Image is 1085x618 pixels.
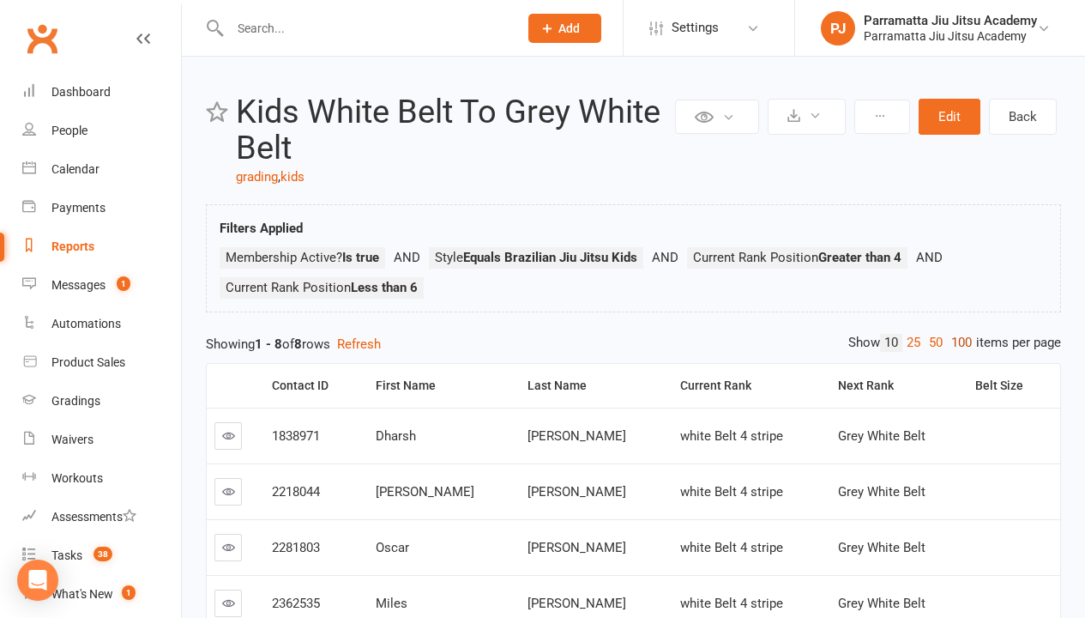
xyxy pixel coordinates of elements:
[51,239,94,253] div: Reports
[236,94,671,167] h2: Kids White Belt To Grey White Belt
[51,433,93,446] div: Waivers
[527,379,658,392] div: Last Name
[22,112,181,150] a: People
[294,336,302,352] strong: 8
[255,336,282,352] strong: 1 - 8
[376,596,407,611] span: Miles
[272,540,320,555] span: 2281803
[337,334,381,354] button: Refresh
[680,428,783,444] span: white Belt 4 stripe
[22,73,181,112] a: Dashboard
[51,85,111,99] div: Dashboard
[848,334,1061,352] div: Show items per page
[22,459,181,498] a: Workouts
[376,484,474,500] span: [PERSON_NAME]
[22,150,181,189] a: Calendar
[278,169,280,185] span: ,
[272,596,320,611] span: 2362535
[376,428,416,444] span: Dharsh
[680,540,783,555] span: white Belt 4 stripe
[22,305,181,343] a: Automations
[236,169,278,185] a: grading
[51,394,100,408] div: Gradings
[527,596,626,611] span: [PERSON_NAME]
[51,587,113,601] div: What's New
[821,11,855,45] div: PJ
[272,428,320,444] span: 1838971
[838,540,925,555] span: Grey White Belt
[21,17,63,60] a: Clubworx
[206,334,1061,354] div: Showing of rows
[463,250,637,265] strong: Equals Brazilian Jiu Jitsu Kids
[51,201,105,215] div: Payments
[225,16,506,40] input: Search...
[342,250,379,265] strong: Is true
[680,596,783,611] span: white Belt 4 stripe
[376,379,506,392] div: First Name
[51,317,121,330] div: Automations
[919,99,980,135] button: Edit
[51,510,136,524] div: Assessments
[864,28,1037,44] div: Parramatta Jiu Jitsu Academy
[838,428,925,444] span: Grey White Belt
[51,355,125,369] div: Product Sales
[947,334,976,352] a: 100
[680,484,783,500] span: white Belt 4 stripe
[376,540,409,555] span: Oscar
[51,124,87,137] div: People
[22,343,181,382] a: Product Sales
[22,498,181,536] a: Assessments
[22,227,181,266] a: Reports
[838,379,954,392] div: Next Rank
[122,585,136,600] span: 1
[925,334,947,352] a: 50
[818,250,901,265] strong: Greater than 4
[528,14,601,43] button: Add
[558,21,580,35] span: Add
[22,421,181,459] a: Waivers
[220,221,303,236] strong: Filters Applied
[902,334,925,352] a: 25
[680,379,817,392] div: Current Rank
[51,162,99,176] div: Calendar
[272,379,354,392] div: Contact ID
[51,471,103,485] div: Workouts
[17,560,58,601] div: Open Intercom Messenger
[672,9,719,47] span: Settings
[22,382,181,421] a: Gradings
[272,484,320,500] span: 2218044
[226,280,418,295] span: Current Rank Position
[435,250,637,265] span: Style
[527,540,626,555] span: [PERSON_NAME]
[22,575,181,614] a: What's New1
[226,250,379,265] span: Membership Active?
[280,169,304,185] a: kids
[351,280,418,295] strong: Less than 6
[864,13,1037,28] div: Parramatta Jiu Jitsu Academy
[93,547,112,561] span: 38
[22,536,181,575] a: Tasks 38
[22,189,181,227] a: Payments
[838,596,925,611] span: Grey White Belt
[975,379,1046,392] div: Belt Size
[51,278,105,292] div: Messages
[880,334,902,352] a: 10
[838,484,925,500] span: Grey White Belt
[117,276,130,291] span: 1
[527,428,626,444] span: [PERSON_NAME]
[693,250,901,265] span: Current Rank Position
[51,548,82,562] div: Tasks
[527,484,626,500] span: [PERSON_NAME]
[22,266,181,305] a: Messages 1
[989,99,1057,135] a: Back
